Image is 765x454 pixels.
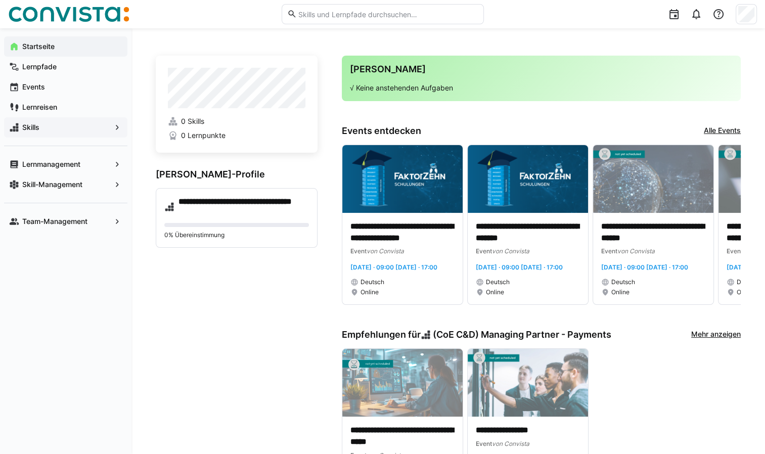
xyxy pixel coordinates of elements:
[492,440,529,447] span: von Convista
[433,329,611,340] span: (CoE C&D) Managing Partner - Payments
[297,10,478,19] input: Skills und Lernpfade durchsuchen…
[617,247,655,255] span: von Convista
[361,278,384,286] span: Deutsch
[476,440,492,447] span: Event
[704,125,741,137] a: Alle Events
[342,145,463,213] img: image
[350,263,437,271] span: [DATE] · 09:00 [DATE] · 17:00
[342,125,421,137] h3: Events entdecken
[737,288,755,296] span: Online
[476,263,563,271] span: [DATE] · 09:00 [DATE] · 17:00
[468,145,588,213] img: image
[601,263,688,271] span: [DATE] · 09:00 [DATE] · 17:00
[727,247,743,255] span: Event
[737,278,760,286] span: Deutsch
[168,116,305,126] a: 0 Skills
[593,145,713,213] img: image
[601,247,617,255] span: Event
[181,130,226,141] span: 0 Lernpunkte
[611,278,635,286] span: Deutsch
[611,288,629,296] span: Online
[468,349,588,417] img: image
[367,247,404,255] span: von Convista
[181,116,204,126] span: 0 Skills
[486,278,510,286] span: Deutsch
[164,231,309,239] p: 0% Übereinstimmung
[476,247,492,255] span: Event
[492,247,529,255] span: von Convista
[156,169,318,180] h3: [PERSON_NAME]-Profile
[350,83,733,93] p: √ Keine anstehenden Aufgaben
[342,329,611,340] h3: Empfehlungen für
[361,288,379,296] span: Online
[486,288,504,296] span: Online
[350,247,367,255] span: Event
[691,329,741,340] a: Mehr anzeigen
[350,64,733,75] h3: [PERSON_NAME]
[342,349,463,417] img: image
